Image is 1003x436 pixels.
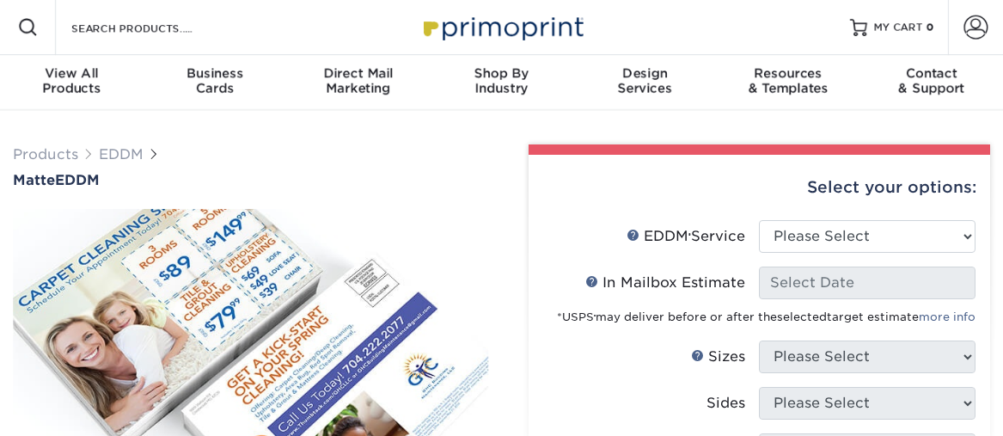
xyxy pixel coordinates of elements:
a: Direct MailMarketing [286,55,430,110]
span: Design [573,65,717,81]
div: EDDM Service [627,226,745,247]
small: *USPS may deliver before or after the target estimate [557,310,975,323]
a: DesignServices [573,55,717,110]
sup: ® [594,314,596,319]
a: Resources& Templates [717,55,860,110]
a: BusinessCards [144,55,287,110]
div: Sides [706,393,745,414]
img: Primoprint [416,9,588,46]
div: & Templates [717,65,860,96]
a: Contact& Support [859,55,1003,110]
h1: EDDM [13,172,489,188]
div: Sizes [691,347,745,367]
span: 0 [927,21,934,34]
span: Business [144,65,287,81]
span: MY CART [874,21,923,35]
div: Industry [430,65,573,96]
div: & Support [859,65,1003,96]
span: selected [777,310,827,323]
input: Select Date [759,267,975,299]
span: Resources [717,65,860,81]
sup: ® [688,232,691,239]
span: Contact [859,65,1003,81]
div: Cards [144,65,287,96]
span: Matte [13,172,55,188]
a: Shop ByIndustry [430,55,573,110]
a: MatteEDDM [13,172,489,188]
a: Products [13,146,78,163]
div: Services [573,65,717,96]
div: Select your options: [542,155,977,220]
div: Marketing [286,65,430,96]
input: SEARCH PRODUCTS..... [70,17,237,38]
a: EDDM [99,146,144,163]
span: Direct Mail [286,65,430,81]
span: Shop By [430,65,573,81]
div: In Mailbox Estimate [585,273,745,293]
a: more info [919,310,975,323]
